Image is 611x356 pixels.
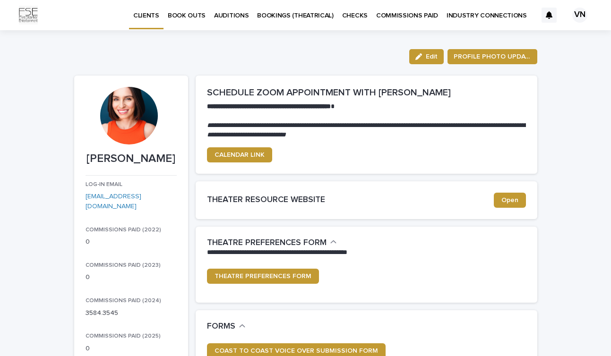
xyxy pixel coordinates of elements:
[207,238,327,248] h2: THEATRE PREFERENCES FORM
[207,238,337,248] button: THEATRE PREFERENCES FORM
[454,52,531,61] span: PROFILE PHOTO UPDATE
[207,322,246,332] button: FORMS
[86,298,161,304] span: COMMISSIONS PAID (2024)
[86,182,122,187] span: LOG-IN EMAIL
[447,49,537,64] button: PROFILE PHOTO UPDATE
[215,152,265,158] span: CALENDAR LINK
[207,195,494,205] h2: THEATER RESOURCE WEBSITE
[86,237,177,247] p: 0
[86,227,161,233] span: COMMISSIONS PAID (2022)
[19,6,38,25] img: Km9EesSdRbS9ajqhBzyo
[86,272,177,282] p: 0
[494,193,526,208] a: Open
[86,344,177,354] p: 0
[207,269,319,284] a: THEATRE PREFERENCES FORM
[572,8,587,23] div: VN
[207,87,526,98] h2: SCHEDULE ZOOM APPOINTMENT WITH [PERSON_NAME]
[426,53,438,60] span: Edit
[86,333,161,339] span: COMMISSIONS PAID (2025)
[207,322,235,332] h2: FORMS
[409,49,444,64] button: Edit
[86,193,141,210] a: [EMAIL_ADDRESS][DOMAIN_NAME]
[215,348,378,354] span: COAST TO COAST VOICE OVER SUBMISSION FORM
[86,263,161,268] span: COMMISSIONS PAID (2023)
[86,152,177,166] p: [PERSON_NAME]
[207,147,272,162] a: CALENDAR LINK
[501,197,518,203] span: Open
[86,308,177,318] p: 3584.3545
[215,273,311,280] span: THEATRE PREFERENCES FORM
